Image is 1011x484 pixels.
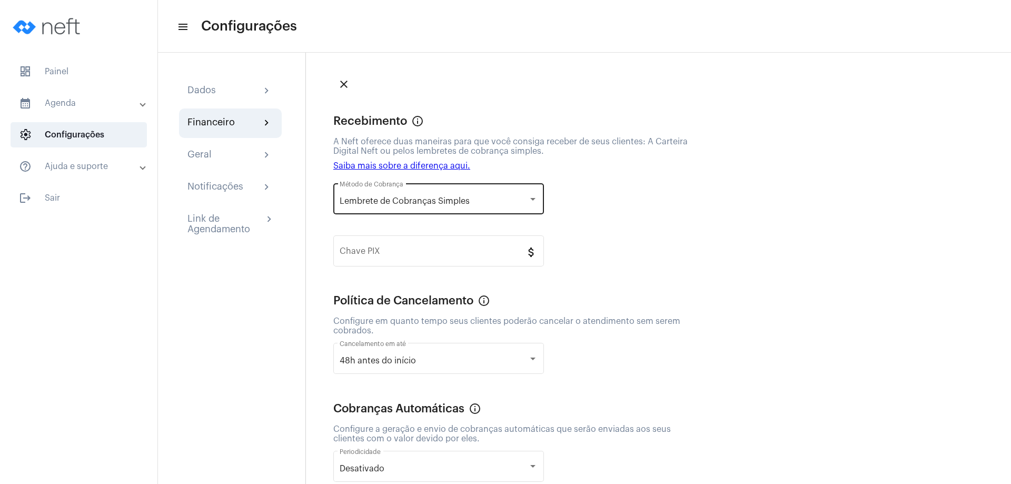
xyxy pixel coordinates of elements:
div: Link de Agendamento [187,213,263,234]
mat-icon: sidenav icon [19,192,32,204]
div: Notificações [187,181,243,194]
span: sidenav icon [19,65,32,78]
span: Lembrete de Cobranças Simples [340,197,470,205]
img: logo-neft-novo-2.png [8,5,87,47]
span: Desativado [340,465,384,473]
button: Info [407,111,428,132]
mat-icon: chevron_right [261,85,273,97]
mat-icon: chevron_right [261,181,273,194]
mat-icon: attach_money [525,245,538,258]
div: Política de Cancelamento [333,294,473,307]
span: Configurações [11,122,147,147]
input: Chave pix [340,249,525,258]
button: Info [473,290,494,311]
mat-icon: Info [478,294,490,307]
mat-icon: chevron_right [261,149,273,162]
div: Dados [187,85,216,97]
mat-icon: Info [469,402,481,415]
span: sidenav icon [19,129,32,141]
mat-icon: close [338,78,350,91]
span: Sair [11,185,147,211]
mat-icon: sidenav icon [19,97,32,110]
mat-expansion-panel-header: sidenav iconAgenda [6,91,157,116]
div: Recebimento [333,115,407,127]
div: Configure a geração e envio de cobranças automáticas que serão enviadas aos seus clientes com o v... [333,424,691,443]
mat-expansion-panel-header: sidenav iconAjuda e suporte [6,154,157,179]
div: Financeiro [187,117,235,130]
div: Cobranças Automáticas [333,402,464,415]
mat-icon: chevron_right [261,117,273,130]
mat-icon: Info [411,115,424,127]
a: Saiba mais sobre a diferença aqui. [333,162,470,170]
mat-panel-title: Agenda [19,97,141,110]
span: 48h antes do início [340,357,416,365]
mat-panel-title: Ajuda e suporte [19,160,141,173]
div: Geral [187,149,212,162]
button: Info [464,398,485,419]
mat-icon: chevron_right [263,213,273,226]
mat-icon: sidenav icon [19,160,32,173]
span: Painel [11,59,147,84]
div: A Neft oferece duas maneiras para que você consiga receber de seus clientes: A Carteira Digital N... [333,137,702,156]
div: Configure em quanto tempo seus clientes poderão cancelar o atendimento sem serem cobrados. [333,317,691,335]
